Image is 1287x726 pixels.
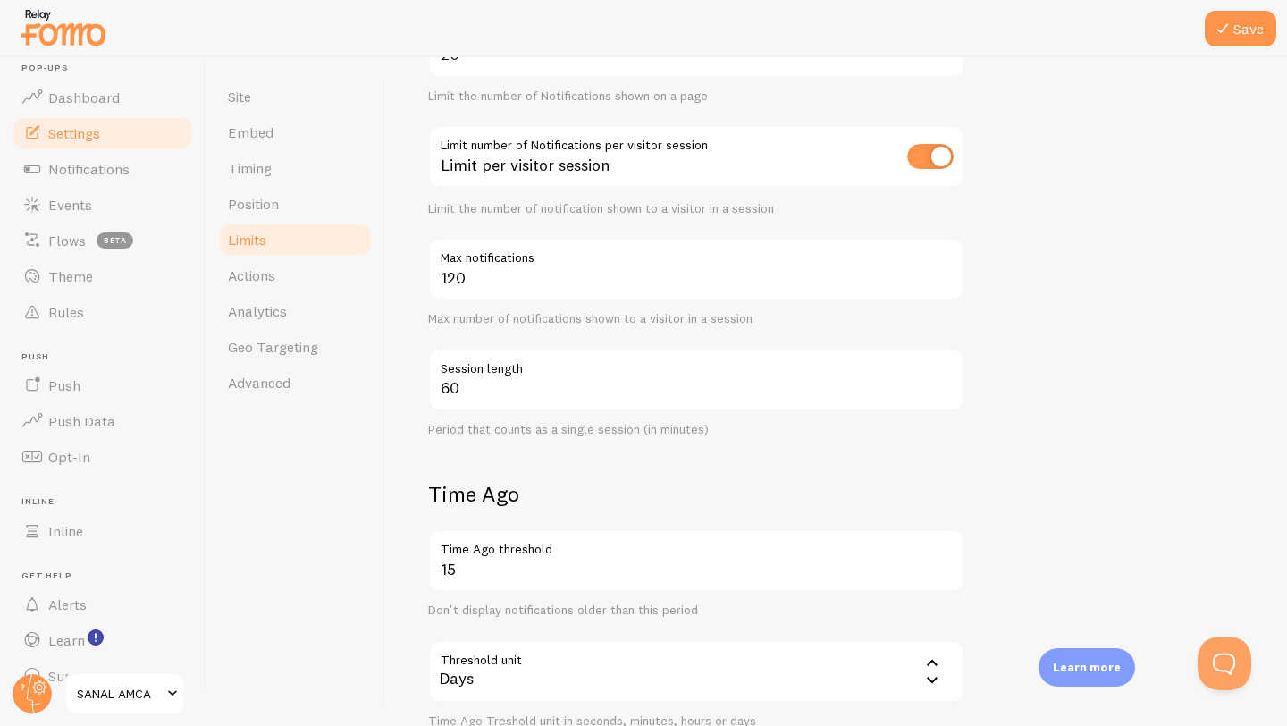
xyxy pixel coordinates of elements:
a: Notifications [11,151,195,187]
a: Events [11,187,195,223]
a: Settings [11,115,195,151]
div: Don't display notifications older than this period [428,603,964,619]
div: Limit the number of Notifications shown on a page [428,89,964,105]
input: 5 [428,238,964,300]
span: Timing [228,159,272,177]
div: Period that counts as a single session (in minutes) [428,422,964,438]
span: Pop-ups [21,63,195,74]
a: Embed [217,114,374,150]
a: Push [11,367,195,403]
span: Limits [228,231,266,249]
a: Opt-In [11,439,195,475]
span: Site [228,88,251,106]
a: Alerts [11,587,195,622]
span: Push [48,376,80,394]
iframe: Help Scout Beacon - Open [1198,637,1251,690]
span: Embed [228,123,273,141]
span: Push [21,351,195,363]
label: Session length [428,349,964,379]
span: Events [48,196,92,214]
span: Settings [48,124,100,142]
a: SANAL AMCA [64,672,185,715]
span: Get Help [21,570,195,582]
a: Flows beta [11,223,195,258]
a: Position [217,186,374,222]
a: Geo Targeting [217,329,374,365]
span: Opt-In [48,448,90,466]
span: Rules [48,303,84,321]
p: Learn more [1053,659,1121,676]
a: Actions [217,257,374,293]
div: Learn more [1039,648,1135,687]
a: Support [11,658,195,694]
span: Inline [21,496,195,508]
span: Notifications [48,160,130,178]
label: Time Ago threshold [428,529,964,560]
a: Analytics [217,293,374,329]
div: Limit the number of notification shown to a visitor in a session [428,201,964,217]
a: Limits [217,222,374,257]
span: Advanced [228,374,290,392]
a: Learn [11,622,195,658]
a: Inline [11,513,195,549]
h2: Time Ago [428,480,964,508]
span: Geo Targeting [228,338,318,356]
span: Push Data [48,412,115,430]
span: Dashboard [48,89,120,106]
a: Timing [217,150,374,186]
img: fomo-relay-logo-orange.svg [19,4,108,50]
span: Support [48,667,101,685]
span: Actions [228,266,275,284]
span: Alerts [48,595,87,613]
span: beta [97,232,133,249]
div: Limit per visitor session [428,125,964,190]
span: Analytics [228,302,287,320]
a: Rules [11,294,195,330]
a: Site [217,79,374,114]
span: Position [228,195,279,213]
label: Max notifications [428,238,964,268]
span: Inline [48,522,83,540]
span: SANAL AMCA [77,683,162,705]
svg: <p>Watch New Feature Tutorials!</p> [88,629,104,646]
span: Flows [48,232,86,249]
a: Advanced [217,365,374,401]
span: Learn [48,631,85,649]
div: Max number of notifications shown to a visitor in a session [428,311,964,327]
div: Days [428,640,964,703]
a: Push Data [11,403,195,439]
span: Theme [48,267,93,285]
a: Dashboard [11,80,195,115]
a: Theme [11,258,195,294]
